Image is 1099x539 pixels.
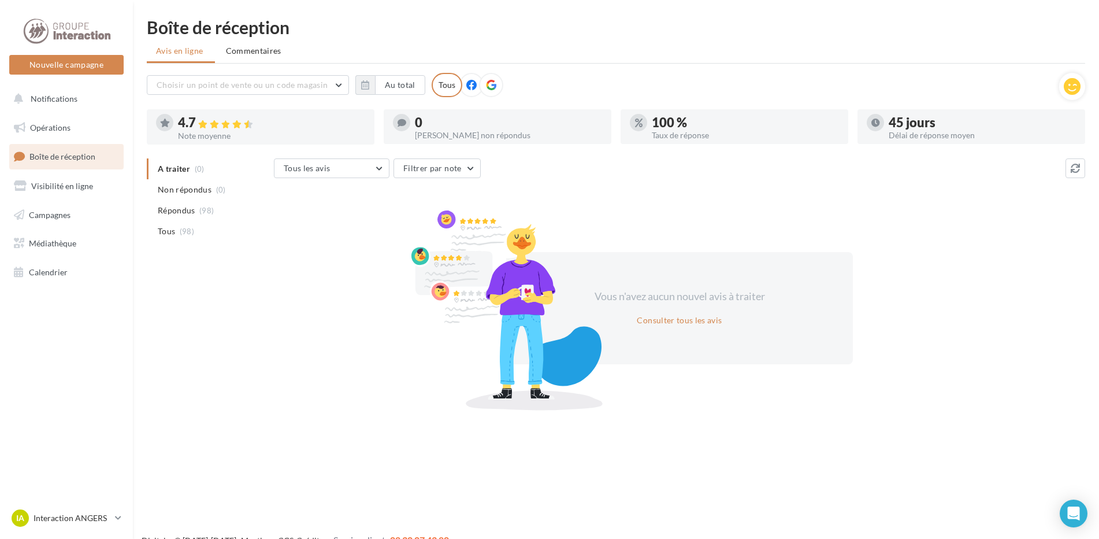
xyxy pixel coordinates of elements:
[7,116,126,140] a: Opérations
[889,131,1076,139] div: Délai de réponse moyen
[31,94,77,104] span: Notifications
[29,267,68,277] span: Calendrier
[1060,500,1087,527] div: Open Intercom Messenger
[158,226,175,237] span: Tous
[889,116,1076,129] div: 45 jours
[157,80,328,90] span: Choisir un point de vente ou un code magasin
[7,260,126,285] a: Calendrier
[355,75,425,95] button: Au total
[7,174,126,198] a: Visibilité en ligne
[178,132,365,140] div: Note moyenne
[147,75,349,95] button: Choisir un point de vente ou un code magasin
[7,87,121,111] button: Notifications
[393,158,481,178] button: Filtrer par note
[652,131,839,139] div: Taux de réponse
[7,231,126,256] a: Médiathèque
[29,209,70,219] span: Campagnes
[375,75,425,95] button: Au total
[216,185,226,194] span: (0)
[652,116,839,129] div: 100 %
[415,131,602,139] div: [PERSON_NAME] non répondus
[30,123,70,132] span: Opérations
[158,184,211,195] span: Non répondus
[7,144,126,169] a: Boîte de réception
[29,238,76,248] span: Médiathèque
[178,116,365,130] div: 4.7
[415,116,602,129] div: 0
[34,512,110,524] p: Interaction ANGERS
[632,313,726,327] button: Consulter tous les avis
[199,206,214,215] span: (98)
[16,512,24,524] span: IA
[31,181,93,191] span: Visibilité en ligne
[226,46,281,56] span: Commentaires
[7,203,126,227] a: Campagnes
[274,158,389,178] button: Tous les avis
[9,507,124,529] a: IA Interaction ANGERS
[180,227,194,236] span: (98)
[432,73,462,97] div: Tous
[29,152,95,161] span: Boîte de réception
[9,55,124,75] button: Nouvelle campagne
[158,205,195,216] span: Répondus
[284,163,331,173] span: Tous les avis
[580,289,779,304] div: Vous n'avez aucun nouvel avis à traiter
[147,19,1085,36] div: Boîte de réception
